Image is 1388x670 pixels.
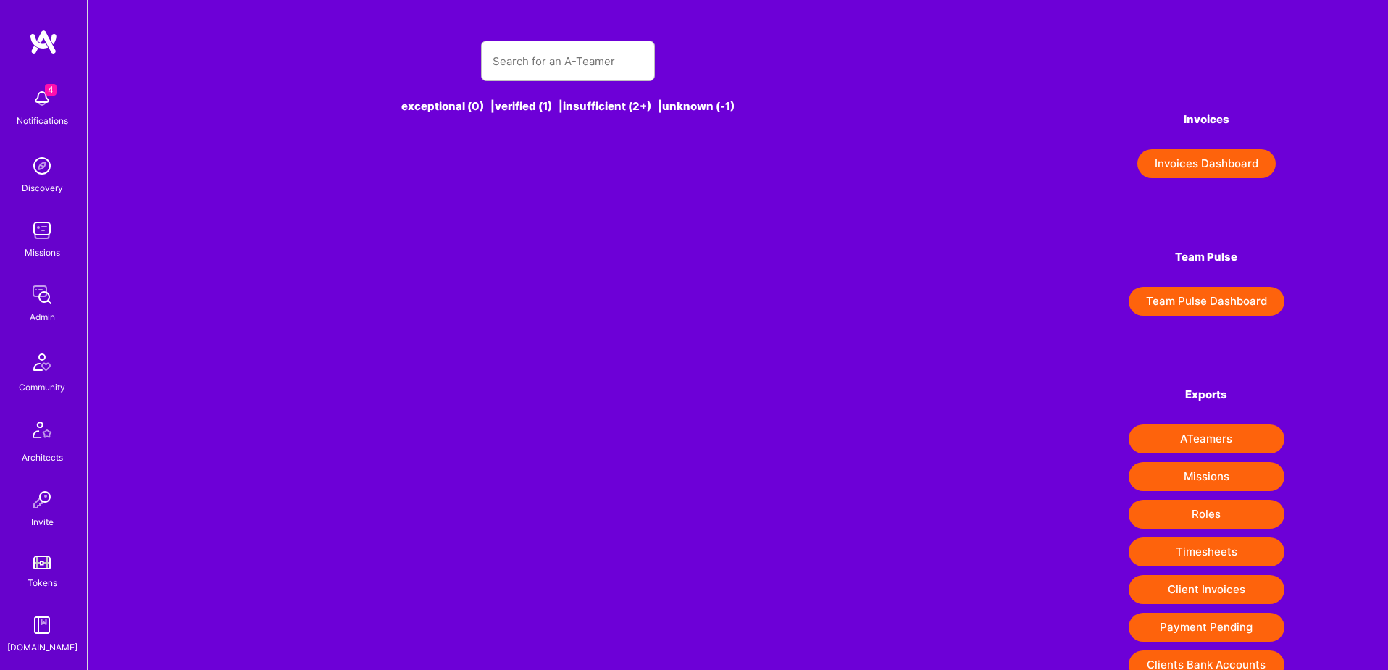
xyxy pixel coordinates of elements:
img: discovery [28,151,57,180]
img: Architects [25,415,59,450]
div: exceptional (0) | verified (1) | insufficient (2+) | unknown (-1) [191,99,944,114]
img: bell [28,84,57,113]
button: ATeamers [1129,424,1284,453]
div: Architects [22,450,63,465]
img: Invite [28,485,57,514]
button: Missions [1129,462,1284,491]
div: Admin [30,309,55,324]
div: Tokens [28,575,57,590]
div: Invite [31,514,54,529]
button: Payment Pending [1129,613,1284,642]
img: guide book [28,611,57,640]
div: [DOMAIN_NAME] [7,640,78,655]
button: Client Invoices [1129,575,1284,604]
button: Invoices Dashboard [1137,149,1276,178]
h4: Invoices [1129,113,1284,126]
img: logo [29,29,58,55]
img: admin teamwork [28,280,57,309]
button: Roles [1129,500,1284,529]
span: 4 [45,84,57,96]
img: tokens [33,556,51,569]
img: teamwork [28,216,57,245]
input: Search for an A-Teamer [493,43,643,80]
button: Timesheets [1129,537,1284,566]
div: Discovery [22,180,63,196]
img: Community [25,345,59,380]
div: Notifications [17,113,68,128]
h4: Exports [1129,388,1284,401]
div: Community [19,380,65,395]
h4: Team Pulse [1129,251,1284,264]
button: Team Pulse Dashboard [1129,287,1284,316]
div: Missions [25,245,60,260]
a: Invoices Dashboard [1129,149,1284,178]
